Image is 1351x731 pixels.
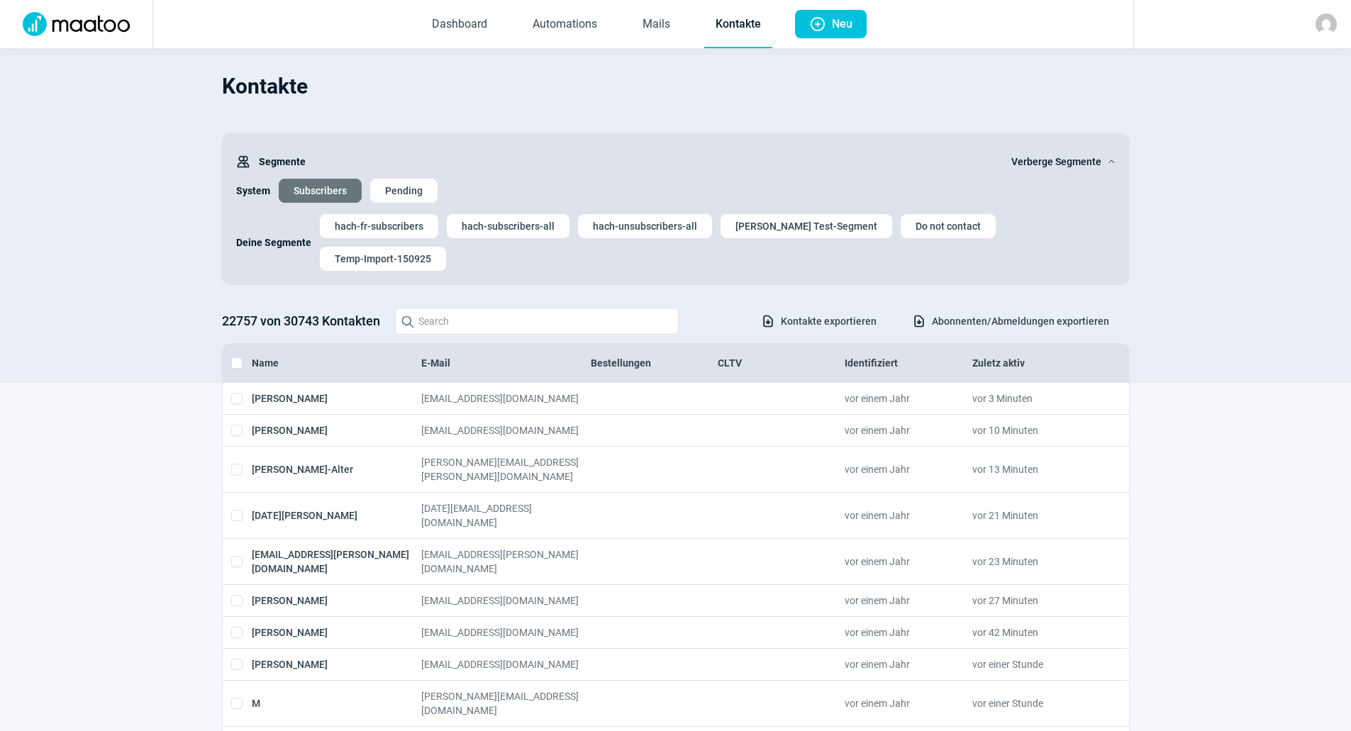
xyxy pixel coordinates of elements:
button: Kontakte exportieren [746,309,891,333]
div: [PERSON_NAME]-Alter [252,455,421,484]
span: hach-subscribers-all [462,215,555,238]
input: Search [395,308,679,335]
h1: Kontakte [222,62,1130,111]
div: Segmente [236,147,306,176]
button: Subscribers [279,179,362,203]
button: Neu [795,10,867,38]
div: [EMAIL_ADDRESS][DOMAIN_NAME] [421,593,591,608]
div: vor einem Jahr [845,501,972,530]
button: hach-fr-subscribers [320,214,438,238]
div: M [252,689,421,718]
div: [PERSON_NAME][EMAIL_ADDRESS][DOMAIN_NAME] [421,689,591,718]
div: [DATE][PERSON_NAME] [252,501,421,530]
div: [PERSON_NAME][EMAIL_ADDRESS][PERSON_NAME][DOMAIN_NAME] [421,455,591,484]
span: Do not contact [916,215,981,238]
div: [PERSON_NAME] [252,423,421,437]
div: vor einem Jahr [845,547,972,576]
div: vor einem Jahr [845,625,972,640]
h3: 22757 von 30743 Kontakten [222,310,381,333]
div: [PERSON_NAME] [252,657,421,671]
button: Temp-Import-150925 [320,247,446,271]
button: hach-unsubscribers-all [578,214,712,238]
div: vor 13 Minuten [972,455,1099,484]
div: [EMAIL_ADDRESS][PERSON_NAME][DOMAIN_NAME] [252,547,421,576]
span: [PERSON_NAME] Test-Segment [735,215,877,238]
div: [EMAIL_ADDRESS][DOMAIN_NAME] [421,657,591,671]
div: E-Mail [421,356,591,370]
div: Identifiziert [845,356,972,370]
div: Name [252,356,421,370]
div: vor einem Jahr [845,657,972,671]
span: Kontakte exportieren [781,310,877,333]
div: Zuletz aktiv [972,356,1099,370]
span: hach-unsubscribers-all [593,215,697,238]
div: vor 21 Minuten [972,501,1099,530]
span: Pending [385,179,423,202]
span: hach-fr-subscribers [335,215,423,238]
div: [DATE][EMAIL_ADDRESS][DOMAIN_NAME] [421,501,591,530]
div: vor 27 Minuten [972,593,1099,608]
div: vor 23 Minuten [972,547,1099,576]
div: System [236,179,270,203]
div: [PERSON_NAME] [252,391,421,406]
span: Abonnenten/Abmeldungen exportieren [932,310,1109,333]
div: Bestellungen [591,356,718,370]
div: [PERSON_NAME] [252,593,421,608]
div: vor einer Stunde [972,657,1099,671]
div: vor einem Jahr [845,391,972,406]
span: Verberge Segmente [1011,153,1101,170]
div: vor einem Jahr [845,423,972,437]
button: hach-subscribers-all [447,214,569,238]
div: vor 10 Minuten [972,423,1099,437]
a: Automations [521,1,608,48]
div: [EMAIL_ADDRESS][PERSON_NAME][DOMAIN_NAME] [421,547,591,576]
div: [PERSON_NAME] [252,625,421,640]
div: CLTV [718,356,845,370]
img: Logo [14,12,138,36]
div: vor einer Stunde [972,689,1099,718]
div: [EMAIL_ADDRESS][DOMAIN_NAME] [421,391,591,406]
span: Neu [832,10,852,38]
a: Kontakte [704,1,772,48]
div: [EMAIL_ADDRESS][DOMAIN_NAME] [421,625,591,640]
div: vor 3 Minuten [972,391,1099,406]
div: vor einem Jahr [845,593,972,608]
span: Temp-Import-150925 [335,247,431,270]
button: Do not contact [901,214,996,238]
div: vor einem Jahr [845,689,972,718]
a: Dashboard [421,1,499,48]
button: Abonnenten/Abmeldungen exportieren [897,309,1124,333]
div: vor 42 Minuten [972,625,1099,640]
img: avatar [1316,13,1337,35]
a: Mails [631,1,682,48]
span: Subscribers [294,179,347,202]
div: vor einem Jahr [845,455,972,484]
button: Pending [370,179,438,203]
div: [EMAIL_ADDRESS][DOMAIN_NAME] [421,423,591,437]
button: [PERSON_NAME] Test-Segment [721,214,892,238]
div: Deine Segmente [236,214,311,271]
